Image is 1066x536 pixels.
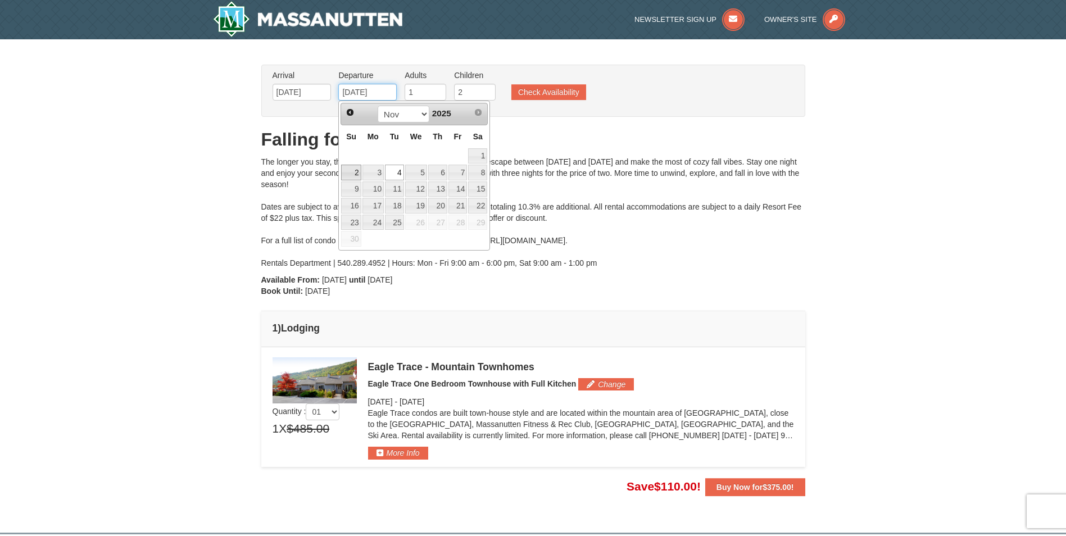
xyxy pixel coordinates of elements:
[511,84,586,100] button: Check Availability
[473,132,483,141] span: Saturday
[342,105,358,120] a: Prev
[428,198,447,214] a: 20
[341,181,361,198] td: available
[448,181,468,197] a: 14
[341,197,361,214] td: available
[305,287,330,296] span: [DATE]
[384,181,405,198] td: available
[428,181,448,198] td: available
[433,132,442,141] span: Thursday
[368,361,794,373] div: Eagle Trace - Mountain Townhomes
[634,15,716,24] span: Newsletter Sign Up
[764,15,817,24] span: Owner's Site
[405,214,428,231] td: unAvailable
[716,483,794,492] strong: Buy Now for !
[763,483,791,492] span: $375.00
[273,70,331,81] label: Arrival
[278,322,281,334] span: )
[428,197,448,214] td: available
[405,215,427,230] span: 26
[341,198,361,214] a: 16
[362,164,384,181] td: available
[428,181,447,197] a: 13
[273,322,794,334] h4: 1 Lodging
[468,198,487,214] a: 22
[448,181,468,198] td: available
[362,215,384,230] a: 24
[341,181,361,197] a: 9
[448,164,468,181] td: available
[279,420,287,437] span: X
[385,181,404,197] a: 11
[368,275,392,284] span: [DATE]
[362,197,384,214] td: available
[368,397,393,406] span: [DATE]
[405,181,428,198] td: available
[385,215,404,230] a: 25
[578,378,634,390] button: Change
[468,148,487,164] a: 1
[213,1,403,37] img: Massanutten Resort Logo
[405,198,427,214] a: 19
[468,197,488,214] td: available
[405,165,427,180] a: 5
[448,198,468,214] a: 21
[341,230,361,247] td: unAvailable
[432,108,451,118] span: 2025
[261,275,320,284] strong: Available From:
[362,214,384,231] td: available
[341,164,361,181] td: available
[384,164,405,181] td: available
[468,215,487,230] span: 29
[764,15,845,24] a: Owner's Site
[261,128,805,151] h1: Falling for More Nights
[385,165,404,180] a: 4
[385,198,404,214] a: 18
[273,420,279,437] span: 1
[400,397,424,406] span: [DATE]
[468,164,488,181] td: available
[405,70,446,81] label: Adults
[654,480,697,493] span: $110.00
[428,214,448,231] td: unAvailable
[368,447,428,459] button: More Info
[410,132,422,141] span: Wednesday
[341,214,361,231] td: available
[384,214,405,231] td: available
[448,165,468,180] a: 7
[273,357,357,403] img: 19218983-1-9b289e55.jpg
[368,379,577,388] span: Eagle Trace One Bedroom Townhouse with Full Kitchen
[341,231,361,247] span: 30
[394,397,397,406] span: -
[405,181,427,197] a: 12
[428,164,448,181] td: available
[368,407,794,441] p: Eagle Trace condos are built town-house style and are located within the mountain area of [GEOGRA...
[471,105,487,120] a: Next
[428,215,447,230] span: 27
[468,148,488,165] td: available
[261,287,303,296] strong: Book Until:
[322,275,347,284] span: [DATE]
[349,275,366,284] strong: until
[346,132,356,141] span: Sunday
[346,108,355,117] span: Prev
[362,181,384,197] a: 10
[384,197,405,214] td: available
[448,215,468,230] span: 28
[448,197,468,214] td: available
[338,70,397,81] label: Departure
[405,197,428,214] td: available
[390,132,399,141] span: Tuesday
[468,181,487,197] a: 15
[453,132,461,141] span: Friday
[468,165,487,180] a: 8
[405,164,428,181] td: available
[468,214,488,231] td: unAvailable
[474,108,483,117] span: Next
[368,132,379,141] span: Monday
[362,165,384,180] a: 3
[273,407,340,416] span: Quantity :
[362,181,384,198] td: available
[468,181,488,198] td: available
[705,478,805,496] button: Buy Now for$375.00!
